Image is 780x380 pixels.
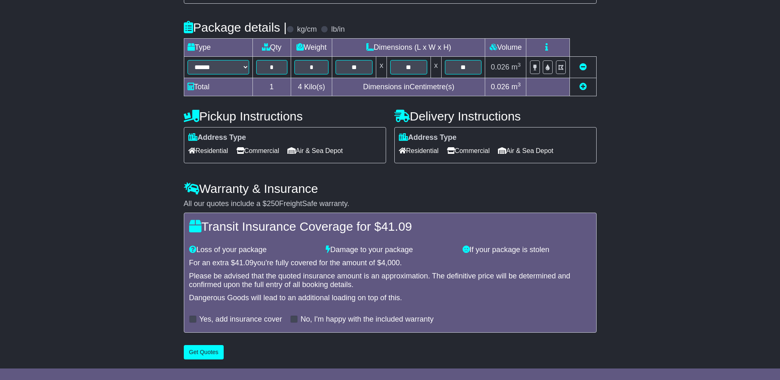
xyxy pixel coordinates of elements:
[185,246,322,255] div: Loss of your package
[184,21,287,34] h4: Package details |
[252,78,291,96] td: 1
[297,25,317,34] label: kg/cm
[189,272,591,290] div: Please be advised that the quoted insurance amount is an approximation. The definitive price will...
[301,315,434,324] label: No, I'm happy with the included warranty
[322,246,458,255] div: Damage to your package
[184,78,252,96] td: Total
[184,199,597,209] div: All our quotes include a $ FreightSafe warranty.
[298,83,302,91] span: 4
[236,144,279,157] span: Commercial
[518,62,521,68] sup: 3
[381,259,400,267] span: 4,000
[431,57,441,78] td: x
[287,144,343,157] span: Air & Sea Depot
[498,144,553,157] span: Air & Sea Depot
[399,133,457,142] label: Address Type
[458,246,595,255] div: If your package is stolen
[491,83,509,91] span: 0.026
[199,315,282,324] label: Yes, add insurance cover
[189,259,591,268] div: For an extra $ you're fully covered for the amount of $ .
[188,144,228,157] span: Residential
[399,144,439,157] span: Residential
[252,39,291,57] td: Qty
[491,63,509,71] span: 0.026
[291,78,332,96] td: Kilo(s)
[184,109,386,123] h4: Pickup Instructions
[267,199,279,208] span: 250
[485,39,526,57] td: Volume
[518,81,521,88] sup: 3
[447,144,490,157] span: Commercial
[332,39,485,57] td: Dimensions (L x W x H)
[512,63,521,71] span: m
[381,220,412,233] span: 41.09
[376,57,387,78] td: x
[189,220,591,233] h4: Transit Insurance Coverage for $
[235,259,254,267] span: 41.09
[579,83,587,91] a: Add new item
[188,133,246,142] label: Address Type
[184,39,252,57] td: Type
[512,83,521,91] span: m
[184,182,597,195] h4: Warranty & Insurance
[291,39,332,57] td: Weight
[332,78,485,96] td: Dimensions in Centimetre(s)
[394,109,597,123] h4: Delivery Instructions
[579,63,587,71] a: Remove this item
[331,25,345,34] label: lb/in
[184,345,224,359] button: Get Quotes
[189,294,591,303] div: Dangerous Goods will lead to an additional loading on top of this.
